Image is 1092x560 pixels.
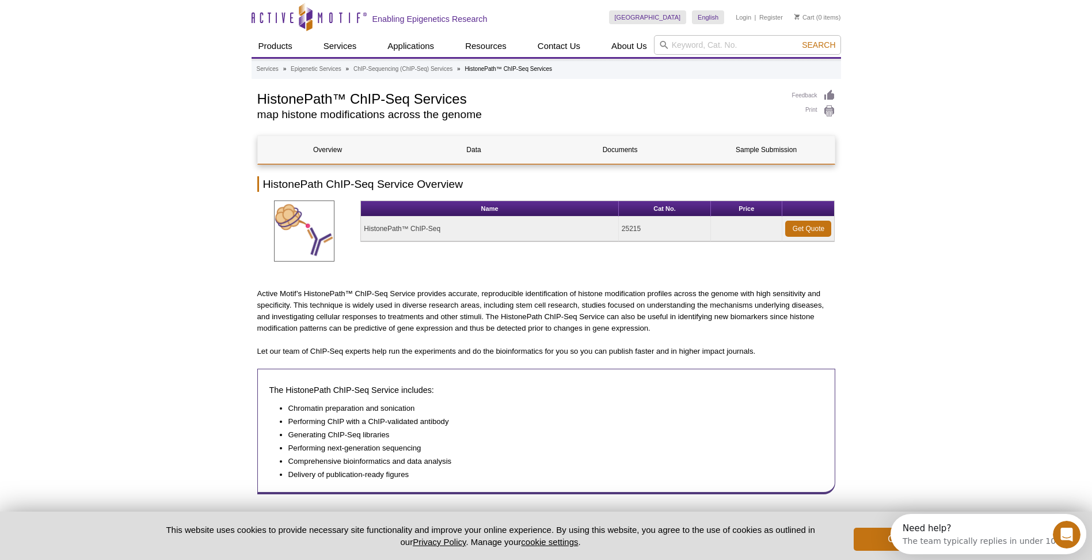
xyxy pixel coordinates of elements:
img: Histone Modifications [274,200,334,262]
a: Print [792,105,835,118]
li: » [457,66,461,72]
li: Performing next-generation sequencing [288,442,812,454]
li: » [283,66,287,72]
a: [GEOGRAPHIC_DATA] [609,10,687,24]
a: Resources [458,35,513,57]
td: 25215 [619,217,711,241]
div: The team typically replies in under 10m [12,19,173,31]
a: Epigenetic Services [291,64,341,74]
a: Cart [794,13,815,21]
li: » [346,66,349,72]
h1: HistonePath™ ChIP-Seq Services [257,89,781,107]
p: Let our team of ChIP-Seq experts help run the experiments and do the bioinformatics for you so yo... [257,346,835,357]
h2: HistonePath ChIP-Seq Service Overview [257,176,835,192]
li: Chromatin preparation and sonication [288,403,812,414]
iframe: Intercom live chat discovery launcher [891,514,1086,554]
th: Name [361,201,619,217]
input: Keyword, Cat. No. [654,35,841,55]
button: cookie settings [521,537,578,547]
li: Delivery of publication-ready figures [288,469,812,480]
h3: The HistonePath ChIP-Seq Service includes: [269,383,823,397]
a: Services [317,35,364,57]
a: Register [759,13,783,21]
div: Need help? [12,10,173,19]
iframe: Intercom live chat [1053,521,1080,548]
th: Price [711,201,782,217]
a: Documents [550,136,690,164]
a: ChIP-Sequencing (ChIP-Seq) Services [353,64,452,74]
a: Sample Submission [697,136,836,164]
span: Search [802,40,835,50]
p: This website uses cookies to provide necessary site functionality and improve your online experie... [146,524,835,548]
a: Feedback [792,89,835,102]
a: Overview [258,136,398,164]
a: Get Quote [785,221,831,237]
a: Services [257,64,279,74]
button: Search [798,40,839,50]
a: Contact Us [531,35,587,57]
a: Login [736,13,751,21]
li: Performing ChIP with a ChIP-validated antibody [288,416,812,427]
h2: map histone modifications across the genome [257,109,781,120]
li: | [755,10,756,24]
p: Active Motif’s HistonePath™ ChIP-Seq Service provides accurate, reproducible identification of hi... [257,288,835,334]
div: Open Intercom Messenger [5,5,207,36]
a: About Us [604,35,654,57]
img: Your Cart [794,14,800,20]
a: Privacy Policy [413,537,466,547]
li: (0 items) [794,10,841,24]
li: HistonePath™ ChIP-Seq Services [465,66,552,72]
td: HistonePath™ ChIP-Seq [361,217,619,241]
a: English [692,10,724,24]
h2: Enabling Epigenetics Research [372,14,488,24]
button: Got it! [854,528,946,551]
th: Cat No. [619,201,711,217]
li: Generating ChIP-Seq libraries [288,429,812,441]
li: Comprehensive bioinformatics and data analysis [288,456,812,467]
a: Data [404,136,544,164]
a: Applications [381,35,441,57]
a: Products [252,35,299,57]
